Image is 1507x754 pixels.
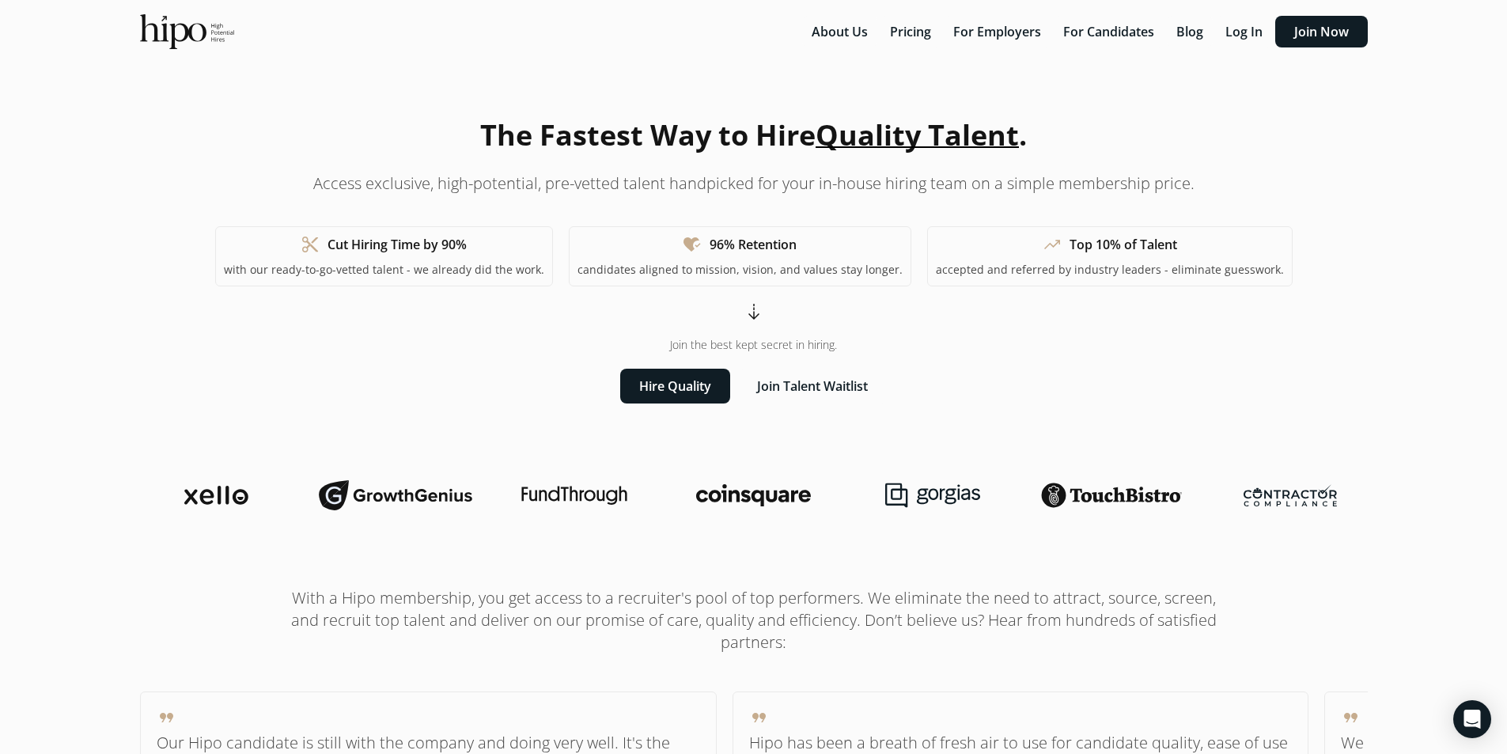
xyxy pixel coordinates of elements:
[802,16,877,47] button: About Us
[1167,16,1213,47] button: Blog
[577,262,903,278] p: candidates aligned to mission, vision, and values stay longer.
[944,16,1051,47] button: For Employers
[313,172,1195,195] p: Access exclusive, high-potential, pre-vetted talent handpicked for your in-house hiring team on a...
[184,486,248,505] img: xello-logo
[224,262,544,278] p: with our ready-to-go-vetted talent - we already did the work.
[620,369,730,404] button: Hire Quality
[816,116,1019,154] span: Quality Talent
[279,587,1229,654] h1: With a Hipo membership, you get access to a recruiter's pool of top performers. We eliminate the ...
[1041,483,1182,508] img: touchbistro-logo
[880,23,944,40] a: Pricing
[936,262,1284,278] p: accepted and referred by industry leaders - eliminate guesswork.
[880,16,941,47] button: Pricing
[885,483,980,508] img: gorgias-logo
[1216,16,1272,47] button: Log In
[1167,23,1216,40] a: Blog
[696,484,810,506] img: coinsquare-logo
[1054,23,1167,40] a: For Candidates
[328,235,467,254] h1: Cut Hiring Time by 90%
[1341,708,1360,727] span: format_quote
[1070,235,1177,254] h1: Top 10% of Talent
[748,708,767,727] span: format_quote
[1054,16,1164,47] button: For Candidates
[140,14,234,49] img: official-logo
[738,369,887,404] button: Join Talent Waitlist
[944,23,1054,40] a: For Employers
[157,708,176,727] span: format_quote
[521,486,627,505] img: fundthrough-logo
[710,235,797,254] h1: 96% Retention
[1244,484,1337,506] img: contractor-compliance-logo
[802,23,880,40] a: About Us
[1216,23,1275,40] a: Log In
[480,114,1027,157] h1: The Fastest Way to Hire .
[1275,23,1368,40] a: Join Now
[683,235,702,254] span: heart_check
[744,302,763,321] span: arrow_cool_down
[301,235,320,254] span: content_cut
[1043,235,1062,254] span: trending_up
[319,479,472,511] img: growthgenius-logo
[1453,700,1491,738] div: Open Intercom Messenger
[670,337,837,353] span: Join the best kept secret in hiring.
[1275,16,1368,47] button: Join Now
